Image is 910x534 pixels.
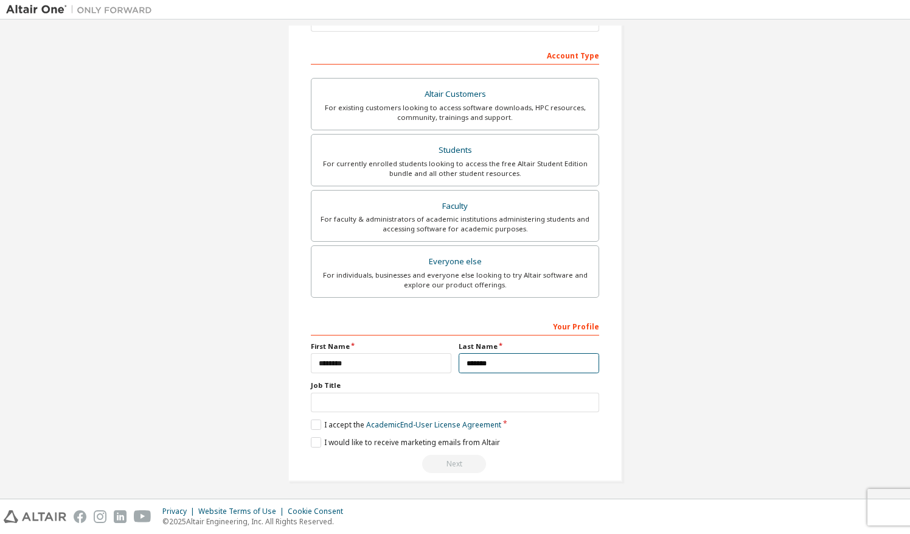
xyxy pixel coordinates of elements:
[162,516,350,527] p: © 2025 Altair Engineering, Inc. All Rights Reserved.
[366,420,501,430] a: Academic End-User License Agreement
[319,214,591,234] div: For faculty & administrators of academic institutions administering students and accessing softwa...
[319,198,591,215] div: Faculty
[319,270,591,290] div: For individuals, businesses and everyone else looking to try Altair software and explore our prod...
[311,455,599,473] div: Read and acccept EULA to continue
[319,142,591,159] div: Students
[319,86,591,103] div: Altair Customers
[319,159,591,178] div: For currently enrolled students looking to access the free Altair Student Edition bundle and all ...
[94,510,106,523] img: instagram.svg
[6,4,158,16] img: Altair One
[288,507,350,516] div: Cookie Consent
[74,510,86,523] img: facebook.svg
[198,507,288,516] div: Website Terms of Use
[162,507,198,516] div: Privacy
[311,420,501,430] label: I accept the
[311,437,500,448] label: I would like to receive marketing emails from Altair
[459,342,599,351] label: Last Name
[311,316,599,336] div: Your Profile
[311,381,599,390] label: Job Title
[311,342,451,351] label: First Name
[319,253,591,270] div: Everyone else
[311,45,599,65] div: Account Type
[319,103,591,122] div: For existing customers looking to access software downloads, HPC resources, community, trainings ...
[134,510,151,523] img: youtube.svg
[114,510,127,523] img: linkedin.svg
[4,510,66,523] img: altair_logo.svg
